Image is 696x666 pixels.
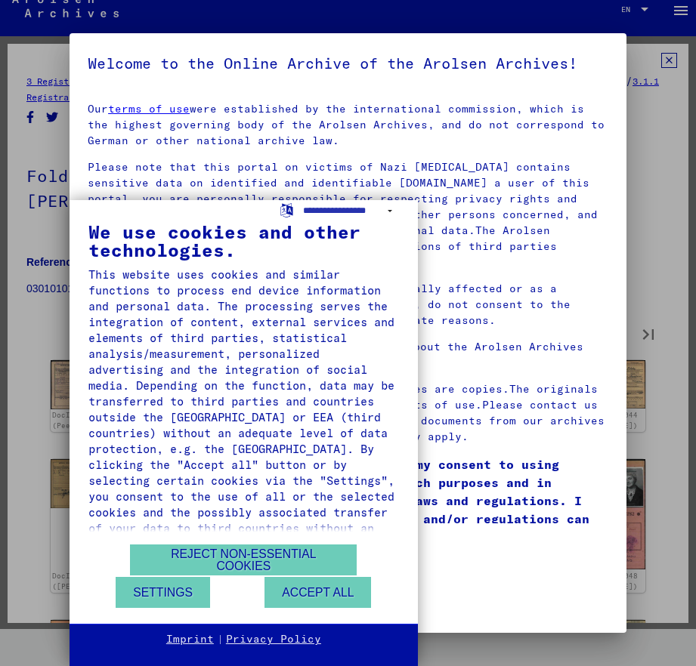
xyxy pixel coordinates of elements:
[264,577,371,608] button: Accept all
[116,577,210,608] button: Settings
[166,632,214,647] a: Imprint
[130,544,357,575] button: Reject non-essential cookies
[88,267,399,552] div: This website uses cookies and similar functions to process end device information and personal da...
[226,632,321,647] a: Privacy Policy
[88,223,399,259] div: We use cookies and other technologies.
